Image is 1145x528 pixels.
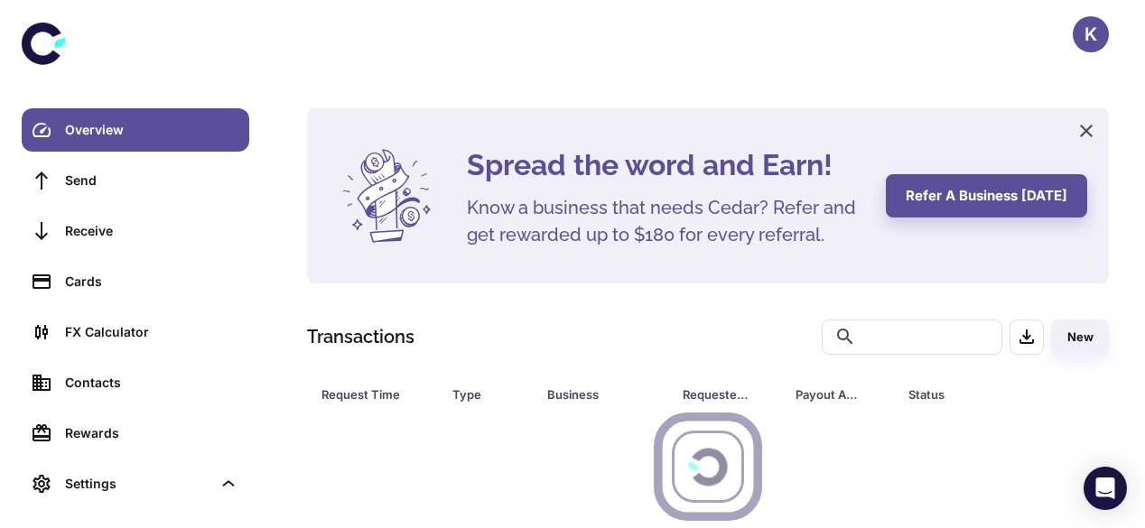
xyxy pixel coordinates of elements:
[22,412,249,455] a: Rewards
[22,260,249,303] a: Cards
[452,382,526,407] span: Type
[321,382,431,407] span: Request Time
[22,361,249,404] a: Contacts
[1073,16,1109,52] button: K
[65,171,238,190] div: Send
[307,323,414,350] h1: Transactions
[22,310,249,354] a: FX Calculator
[65,120,238,140] div: Overview
[321,382,407,407] div: Request Time
[65,221,238,241] div: Receive
[796,382,863,407] div: Payout Amount
[65,272,238,292] div: Cards
[886,174,1087,218] button: Refer a business [DATE]
[22,159,249,202] a: Send
[1051,320,1109,355] button: New
[467,194,864,248] h5: Know a business that needs Cedar? Refer and get rewarded up to $180 for every referral.
[683,382,774,407] span: Requested Amount
[65,373,238,393] div: Contacts
[22,108,249,152] a: Overview
[452,382,502,407] div: Type
[683,382,750,407] div: Requested Amount
[908,382,1045,407] span: Status
[22,209,249,253] a: Receive
[467,144,864,187] h4: Spread the word and Earn!
[65,322,238,342] div: FX Calculator
[65,423,238,443] div: Rewards
[1084,467,1127,510] div: Open Intercom Messenger
[908,382,1021,407] div: Status
[796,382,887,407] span: Payout Amount
[65,474,211,494] div: Settings
[22,462,249,505] div: Settings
